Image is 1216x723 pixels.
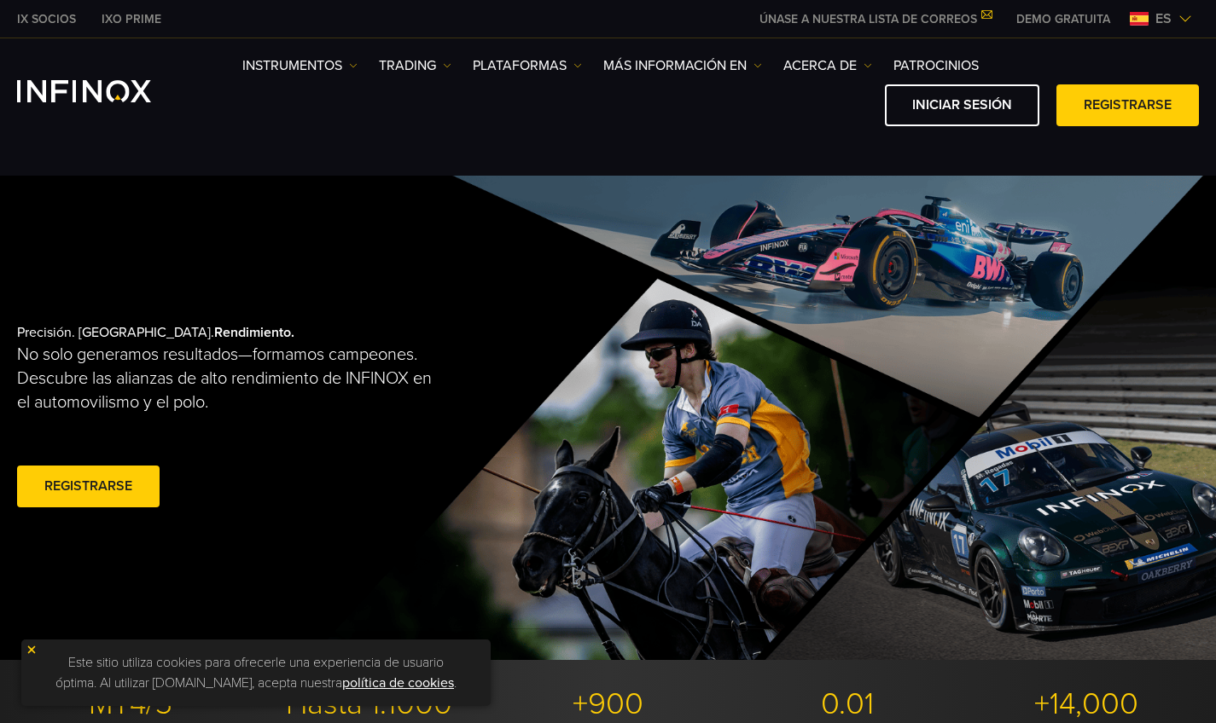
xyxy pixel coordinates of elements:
p: +900 [495,685,721,723]
span: es [1149,9,1178,29]
a: Más información en [603,55,762,76]
div: Precisión. [GEOGRAPHIC_DATA]. [17,297,549,539]
a: Patrocinios [893,55,979,76]
a: INFINOX Logo [17,80,191,102]
a: Registrarse [17,466,160,507]
a: política de cookies [342,674,454,691]
img: yellow close icon [26,644,38,656]
p: 0.01 [734,685,960,723]
a: PLATAFORMAS [473,55,582,76]
a: Iniciar sesión [885,84,1039,126]
p: No solo generamos resultados—formamos campeones. Descubre las alianzas de alto rendimiento de INF... [17,343,443,414]
p: MT4/5 [17,685,243,723]
a: TRADING [379,55,451,76]
strong: Rendimiento. [214,324,294,341]
a: INFINOX [89,10,174,28]
a: ÚNASE A NUESTRA LISTA DE CORREOS [747,12,1004,26]
p: Este sitio utiliza cookies para ofrecerle una experiencia de usuario óptima. Al utilizar [DOMAIN_... [30,648,482,697]
a: ACERCA DE [783,55,872,76]
a: Registrarse [1056,84,1199,126]
a: Instrumentos [242,55,358,76]
a: INFINOX MENU [1004,10,1123,28]
p: +14,000 [973,685,1199,723]
a: INFINOX [4,10,89,28]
